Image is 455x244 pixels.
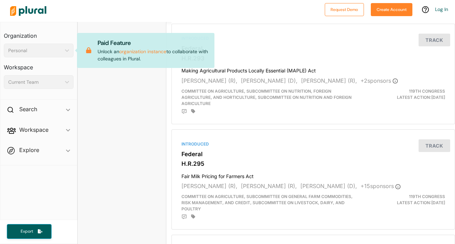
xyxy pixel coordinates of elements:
[181,214,187,220] div: Add Position Statement
[181,170,445,179] h4: Fair Milk Pricing for Farmers Act
[98,38,209,47] p: Paid Feature
[325,5,364,13] a: Request Demo
[181,45,445,52] h3: Federal
[371,3,412,16] button: Create Account
[241,183,297,189] span: [PERSON_NAME] (R),
[409,194,445,199] span: 119th Congress
[119,48,166,55] a: organization instance
[181,194,353,211] span: Committee on Agriculture, Subcommittee on General Farm Commodities, Risk Management, and Credit, ...
[181,109,187,114] div: Add Position Statement
[181,151,445,158] h3: Federal
[241,77,298,84] span: [PERSON_NAME] (D),
[16,229,38,234] span: Export
[4,57,74,72] h3: Workspace
[419,139,450,152] button: Track
[359,88,450,107] div: Latest Action: [DATE]
[181,65,445,74] h4: Making Agricultural Products Locally Essential (MAPLE) Act
[435,6,448,12] a: Log In
[181,160,445,167] h3: H.R.295
[191,214,195,219] div: Add tags
[181,89,352,106] span: Committee on Agriculture, Subcommittee on Nutrition, Foreign Agriculture, and Horticulture, Subco...
[419,34,450,46] button: Track
[300,183,357,189] span: [PERSON_NAME] (D),
[409,89,445,94] span: 119th Congress
[19,105,37,113] h2: Search
[360,183,401,189] span: + 15 sponsor s
[191,109,195,114] div: Add tags
[301,77,357,84] span: [PERSON_NAME] (R),
[98,38,209,62] p: Unlock an to collaborate with colleagues in Plural.
[8,79,62,86] div: Current Team
[181,35,445,42] div: Introduced
[7,224,52,239] button: Export
[181,141,445,147] div: Introduced
[181,77,237,84] span: [PERSON_NAME] (R),
[4,26,74,41] h3: Organization
[181,55,445,62] h3: H.R.293
[8,47,62,54] div: Personal
[181,183,237,189] span: [PERSON_NAME] (R),
[371,5,412,13] a: Create Account
[325,3,364,16] button: Request Demo
[360,77,398,84] span: + 2 sponsor s
[359,194,450,212] div: Latest Action: [DATE]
